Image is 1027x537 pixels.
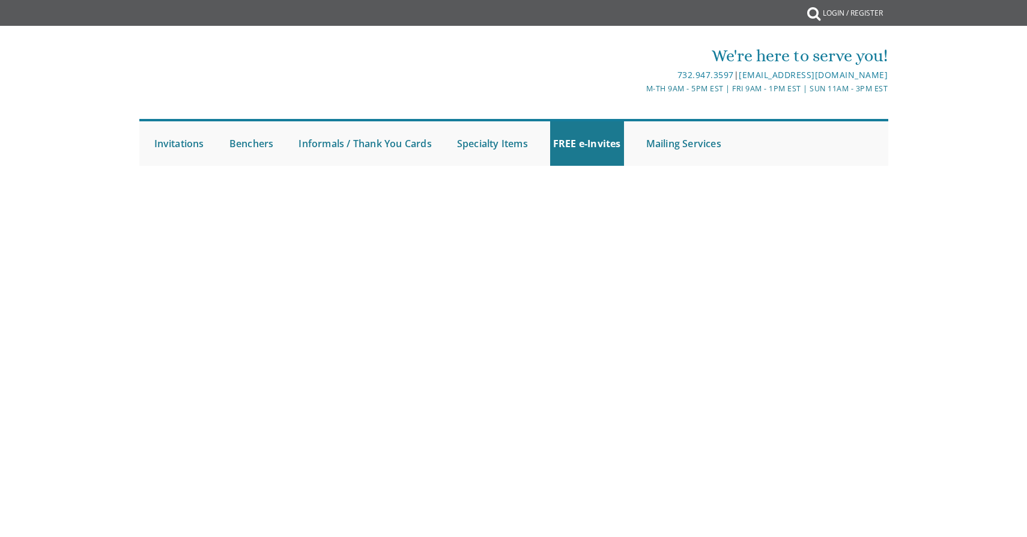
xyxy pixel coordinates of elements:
a: Mailing Services [643,121,724,166]
a: Invitations [151,121,207,166]
a: Informals / Thank You Cards [295,121,434,166]
div: M-Th 9am - 5pm EST | Fri 9am - 1pm EST | Sun 11am - 3pm EST [389,82,888,95]
div: We're here to serve you! [389,44,888,68]
a: 732.947.3597 [677,69,734,80]
a: [EMAIL_ADDRESS][DOMAIN_NAME] [739,69,888,80]
a: FREE e-Invites [550,121,624,166]
a: Benchers [226,121,277,166]
a: Specialty Items [454,121,531,166]
div: | [389,68,888,82]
